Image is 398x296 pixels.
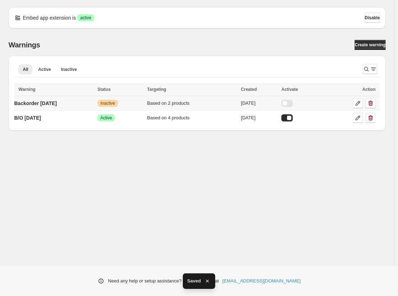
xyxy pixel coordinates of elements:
div: [DATE] [241,100,277,107]
div: Based on 4 products [147,114,237,121]
span: Disable [365,15,380,21]
button: Search and filter results [363,64,377,74]
h2: Warnings [9,41,40,49]
span: Inactive [100,100,115,106]
span: Create warning [355,42,386,48]
span: Active [38,67,51,72]
a: Create warning [355,40,386,50]
a: Backorder [DATE] [14,98,57,109]
p: Backorder [DATE] [14,100,57,107]
span: Warning [18,87,36,92]
span: Saved [187,277,201,285]
a: B/O [DATE] [14,112,41,124]
span: Inactive [61,67,77,72]
span: active [80,15,91,21]
div: Based on 2 products [147,100,237,107]
span: Created [241,87,257,92]
span: Status [97,87,111,92]
span: Active [100,115,112,121]
a: [EMAIL_ADDRESS][DOMAIN_NAME] [222,277,301,285]
span: All [23,67,28,72]
button: Disable [365,13,380,23]
p: B/O [DATE] [14,114,41,121]
span: Activate [281,87,298,92]
p: Embed app extension is [23,14,76,21]
span: Targeting [147,87,166,92]
div: [DATE] [241,114,277,121]
span: Action [362,87,376,92]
